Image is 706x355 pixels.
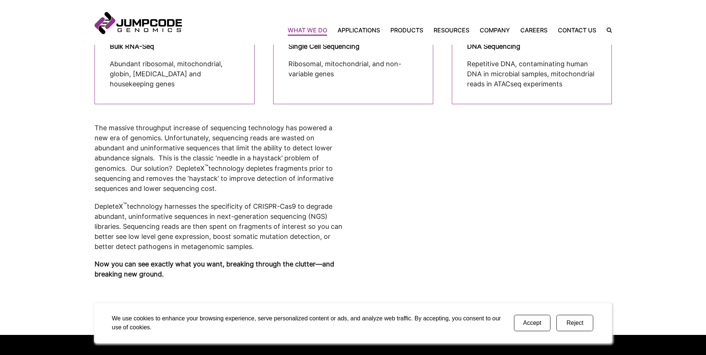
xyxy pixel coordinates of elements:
[514,315,551,331] button: Accept
[553,26,601,35] a: Contact Us
[123,202,127,208] sup: ™
[288,42,360,50] strong: Single Cell Sequencing
[385,26,428,35] a: Products
[556,315,593,331] button: Reject
[601,28,612,33] label: Search the site.
[182,26,601,35] nav: Primary Navigation
[467,59,597,89] p: Repetitive DNA, contaminating human DNA in microbial samples, mitochondrial reads in ATACseq expe...
[95,260,334,278] strong: Now you can see exactly what you want, breaking through the clutter—and breaking new ground.
[95,201,344,252] p: DepleteX technology harnesses the specificity of CRISPR-Cas9 to degrade abundant, uninformative s...
[288,59,418,79] p: Ribosomal, mitochondrial, and non-variable genes
[110,42,154,50] strong: Bulk RNA-Seq
[288,26,332,35] a: What We Do
[362,123,612,263] iframe: CRISPRclean™ Technology - Introduction
[95,123,344,194] p: The massive throughput increase of sequencing technology has powered a new era of genomics. Unfor...
[428,26,475,35] a: Resources
[467,42,520,50] strong: DNA Sequencing
[205,164,208,170] sup: ™
[515,26,553,35] a: Careers
[110,59,239,89] p: Abundant ribosomal, mitochondrial, globin, [MEDICAL_DATA] and housekeeping genes
[475,26,515,35] a: Company
[112,315,501,330] span: We use cookies to enhance your browsing experience, serve personalized content or ads, and analyz...
[332,26,385,35] a: Applications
